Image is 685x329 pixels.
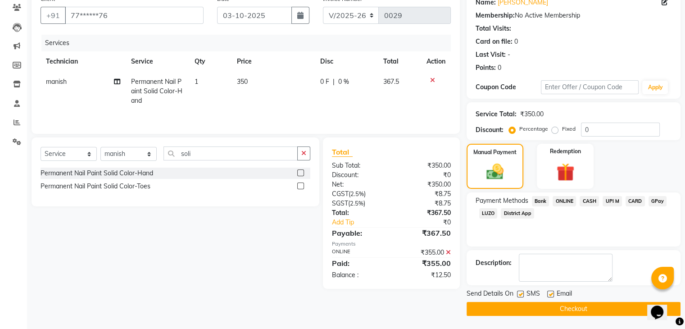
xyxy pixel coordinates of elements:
div: Description: [476,258,512,268]
th: Service [125,51,189,72]
div: ₹350.00 [391,161,458,170]
th: Total [378,51,421,72]
span: SGST [332,199,348,207]
span: 0 % [338,77,349,87]
span: 0 F [320,77,329,87]
input: Search by Name/Mobile/Email/Code [65,7,204,24]
img: _cash.svg [481,162,509,182]
th: Action [421,51,451,72]
div: Sub Total: [325,161,391,170]
span: 2.5% [350,190,364,197]
div: Total: [325,208,391,218]
iframe: chat widget [647,293,676,320]
div: ₹367.50 [391,228,458,238]
span: Email [557,289,572,300]
div: ₹350.00 [391,180,458,189]
div: Total Visits: [476,24,511,33]
div: Discount: [325,170,391,180]
div: Last Visit: [476,50,506,59]
div: Payments [332,240,451,248]
div: ₹355.00 [391,248,458,257]
label: Fixed [562,125,576,133]
div: Paid: [325,258,391,269]
th: Qty [189,51,231,72]
img: _gift.svg [551,161,580,183]
div: Coupon Code [476,82,541,92]
span: Send Details On [467,289,513,300]
div: ( ) [325,189,391,199]
div: ₹367.50 [391,208,458,218]
span: District App [501,208,534,219]
input: Search or Scan [163,146,298,160]
div: Points: [476,63,496,73]
button: Apply [642,81,668,94]
div: Payable: [325,228,391,238]
span: LUZO [479,208,498,219]
div: Balance : [325,270,391,280]
div: ₹8.75 [391,199,458,208]
span: manish [46,78,67,86]
div: 0 [514,37,518,46]
button: Checkout [467,302,680,316]
div: ONLINE [325,248,391,257]
div: No Active Membership [476,11,671,20]
div: Services [41,35,458,51]
span: CGST [332,190,349,198]
button: +91 [41,7,66,24]
div: ₹355.00 [391,258,458,269]
div: Permanent Nail Paint Solid Color-Toes [41,182,150,191]
span: 367.5 [383,78,399,86]
label: Redemption [550,147,581,155]
span: 2.5% [350,200,363,207]
span: GPay [649,196,667,206]
th: Price [231,51,314,72]
div: 0 [498,63,501,73]
div: ₹0 [402,218,457,227]
div: - [508,50,510,59]
input: Enter Offer / Coupon Code [541,80,639,94]
div: ₹8.75 [391,189,458,199]
div: Membership: [476,11,515,20]
span: Payment Methods [476,196,528,206]
th: Technician [41,51,125,72]
span: 1 [195,78,198,86]
span: 350 [237,78,248,86]
th: Disc [315,51,378,72]
span: CARD [626,196,645,206]
div: ₹12.50 [391,270,458,280]
div: Card on file: [476,37,513,46]
div: ₹350.00 [520,110,544,119]
div: ( ) [325,199,391,208]
div: ₹0 [391,170,458,180]
div: Service Total: [476,110,517,119]
div: Net: [325,180,391,189]
span: CASH [580,196,599,206]
span: Permanent Nail Paint Solid Color-Hand [131,78,182,105]
span: UPI M [603,196,622,206]
label: Manual Payment [473,148,517,156]
span: Total [332,147,353,157]
a: Add Tip [325,218,402,227]
div: Permanent Nail Paint Solid Color-Hand [41,169,153,178]
div: Discount: [476,125,504,135]
span: | [333,77,335,87]
label: Percentage [519,125,548,133]
span: Bank [532,196,549,206]
span: SMS [526,289,540,300]
span: ONLINE [553,196,576,206]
